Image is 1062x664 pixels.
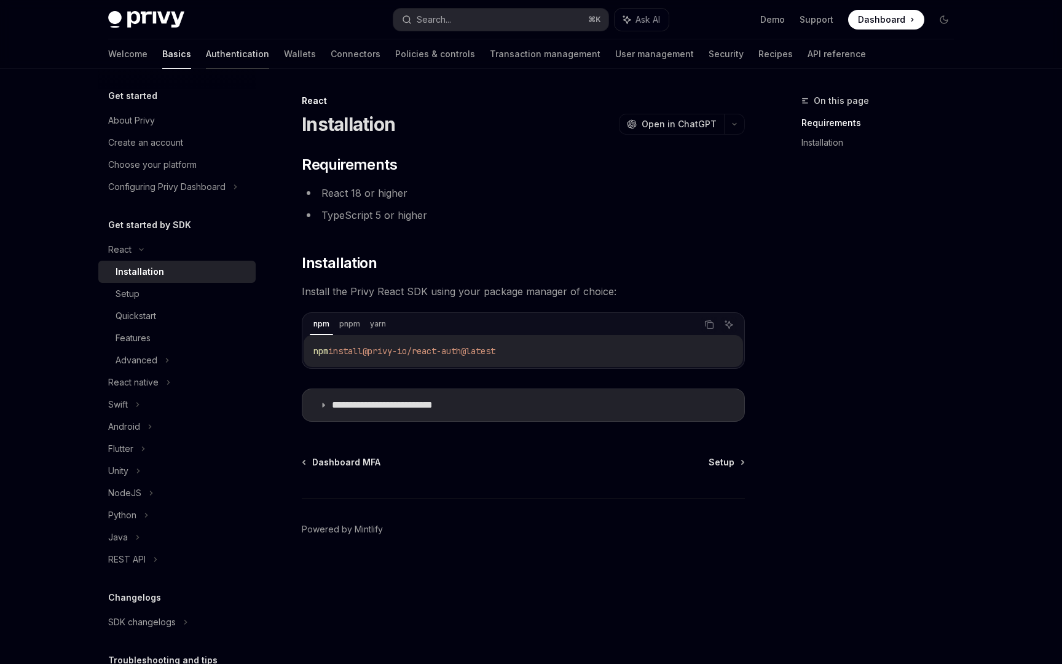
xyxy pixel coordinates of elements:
div: Choose your platform [108,157,197,172]
div: SDK changelogs [108,615,176,630]
div: Android [108,419,140,434]
a: API reference [808,39,866,69]
span: Installation [302,253,377,273]
div: pnpm [336,317,364,331]
span: On this page [814,93,869,108]
a: Policies & controls [395,39,475,69]
h5: Get started by SDK [108,218,191,232]
a: Powered by Mintlify [302,523,383,536]
a: About Privy [98,109,256,132]
a: Authentication [206,39,269,69]
span: Dashboard [858,14,905,26]
div: Python [108,508,136,523]
a: Basics [162,39,191,69]
a: Create an account [98,132,256,154]
span: npm [313,346,328,357]
a: Features [98,327,256,349]
div: Swift [108,397,128,412]
a: Quickstart [98,305,256,327]
a: Transaction management [490,39,600,69]
a: Dashboard MFA [303,456,380,468]
div: Unity [108,464,128,478]
div: Flutter [108,441,133,456]
a: Demo [760,14,785,26]
span: Open in ChatGPT [642,118,717,130]
button: Open in ChatGPT [619,114,724,135]
a: Recipes [758,39,793,69]
img: dark logo [108,11,184,28]
div: NodeJS [108,486,141,500]
a: Installation [801,133,964,152]
span: Setup [709,456,734,468]
div: Search... [417,12,451,27]
span: Dashboard MFA [312,456,380,468]
h5: Get started [108,89,157,103]
a: Setup [98,283,256,305]
a: Requirements [801,113,964,133]
div: yarn [366,317,390,331]
button: Toggle dark mode [934,10,954,30]
button: Search...⌘K [393,9,608,31]
span: Install the Privy React SDK using your package manager of choice: [302,283,745,300]
span: ⌘ K [588,15,601,25]
div: React native [108,375,159,390]
li: React 18 or higher [302,184,745,202]
a: Security [709,39,744,69]
li: TypeScript 5 or higher [302,207,745,224]
a: Setup [709,456,744,468]
a: Installation [98,261,256,283]
div: React [302,95,745,107]
button: Ask AI [615,9,669,31]
h5: Changelogs [108,590,161,605]
div: Setup [116,287,140,301]
h1: Installation [302,113,395,135]
div: About Privy [108,113,155,128]
span: Ask AI [635,14,660,26]
div: Configuring Privy Dashboard [108,180,226,194]
div: npm [310,317,333,331]
div: Features [116,331,151,346]
span: Requirements [302,155,397,175]
a: Choose your platform [98,154,256,176]
div: Java [108,530,128,545]
button: Ask AI [721,317,737,333]
div: Advanced [116,353,157,368]
a: Dashboard [848,10,924,30]
a: Connectors [331,39,380,69]
div: Installation [116,264,164,279]
a: Wallets [284,39,316,69]
div: REST API [108,552,146,567]
a: Support [800,14,833,26]
a: User management [615,39,694,69]
div: Create an account [108,135,183,150]
div: React [108,242,132,257]
a: Welcome [108,39,147,69]
button: Copy the contents from the code block [701,317,717,333]
span: install [328,346,363,357]
span: @privy-io/react-auth@latest [363,346,495,357]
div: Quickstart [116,309,156,323]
